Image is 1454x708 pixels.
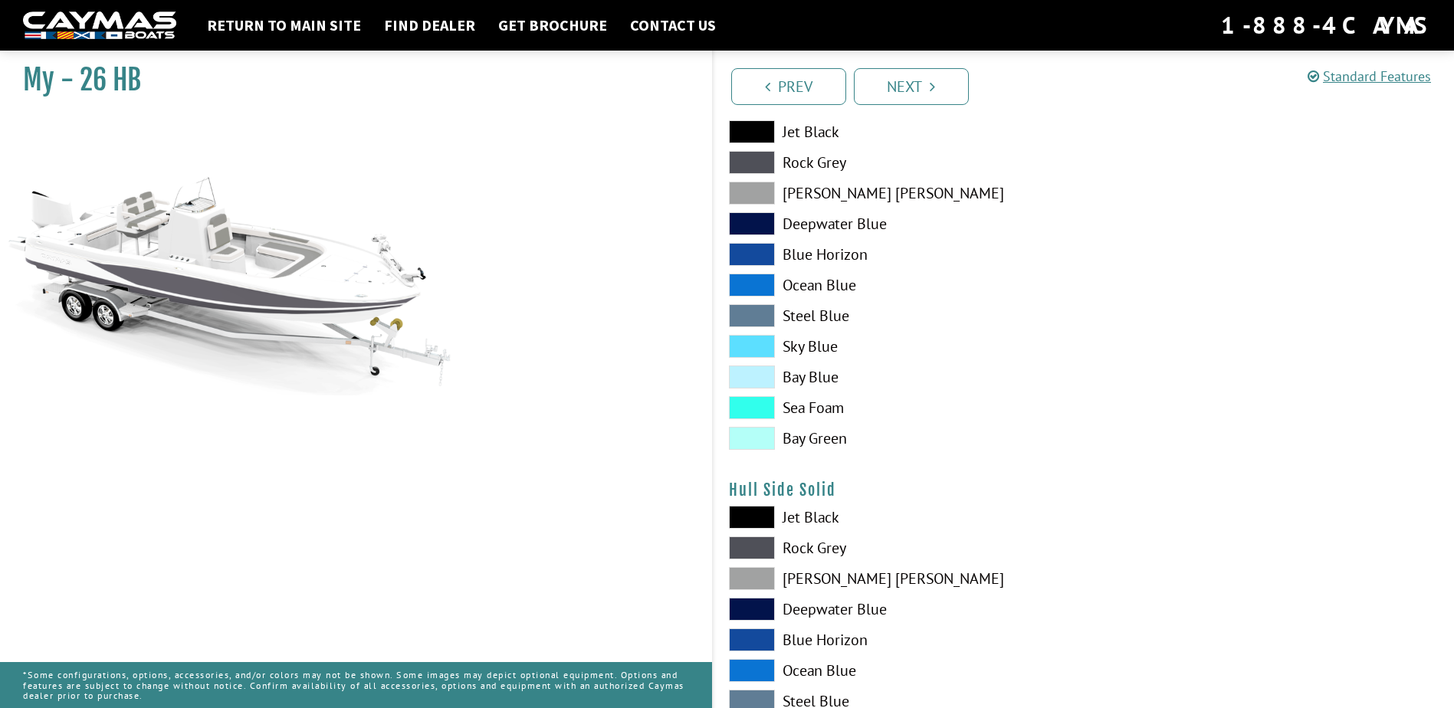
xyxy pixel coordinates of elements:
label: Steel Blue [729,304,1068,327]
img: white-logo-c9c8dbefe5ff5ceceb0f0178aa75bf4bb51f6bca0971e226c86eb53dfe498488.png [23,11,176,40]
a: Prev [731,68,846,105]
label: Jet Black [729,120,1068,143]
label: Blue Horizon [729,628,1068,651]
label: Ocean Blue [729,659,1068,682]
label: Ocean Blue [729,274,1068,297]
label: Blue Horizon [729,243,1068,266]
p: *Some configurations, options, accessories, and/or colors may not be shown. Some images may depic... [23,662,689,708]
label: Deepwater Blue [729,212,1068,235]
a: Find Dealer [376,15,483,35]
label: Rock Grey [729,536,1068,559]
label: [PERSON_NAME] [PERSON_NAME] [729,567,1068,590]
label: [PERSON_NAME] [PERSON_NAME] [729,182,1068,205]
a: Next [854,68,969,105]
label: Bay Blue [729,365,1068,388]
label: Rock Grey [729,151,1068,174]
a: Get Brochure [491,15,615,35]
a: Contact Us [622,15,724,35]
h1: My - 26 HB [23,63,674,97]
label: Sea Foam [729,396,1068,419]
label: Bay Green [729,427,1068,450]
a: Standard Features [1308,67,1431,85]
a: Return to main site [199,15,369,35]
label: Deepwater Blue [729,598,1068,621]
label: Jet Black [729,506,1068,529]
label: Sky Blue [729,335,1068,358]
div: 1-888-4CAYMAS [1221,8,1431,42]
h4: Hull Side Solid [729,480,1439,500]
